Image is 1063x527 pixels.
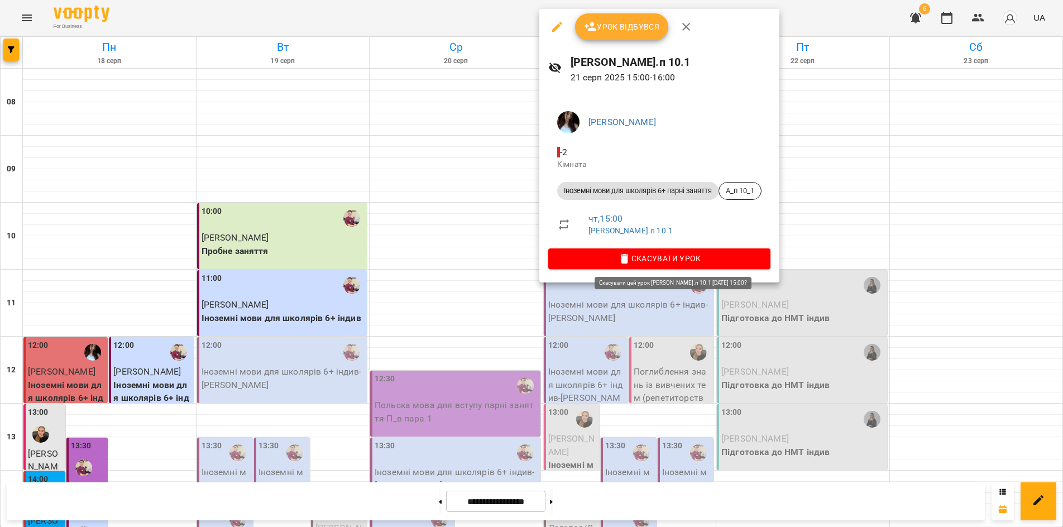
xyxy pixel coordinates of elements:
a: [PERSON_NAME].п 10.1 [588,226,673,235]
button: Скасувати Урок [548,248,770,269]
a: [PERSON_NAME] [588,117,656,127]
img: ef31deaaa928032a0fa85382bea9b0dd.jpg [557,111,580,133]
p: 21 серп 2025 15:00 - 16:00 [571,71,770,84]
span: А_п 10_1 [719,186,761,196]
div: А_п 10_1 [719,182,762,200]
span: Урок відбувся [584,20,660,33]
button: Урок відбувся [575,13,669,40]
p: Кімната [557,159,762,170]
span: Скасувати Урок [557,252,762,265]
h6: [PERSON_NAME].п 10.1 [571,54,770,71]
span: Іноземні мови для школярів 6+ парні заняття [557,186,719,196]
a: чт , 15:00 [588,213,623,224]
span: - 2 [557,147,569,157]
